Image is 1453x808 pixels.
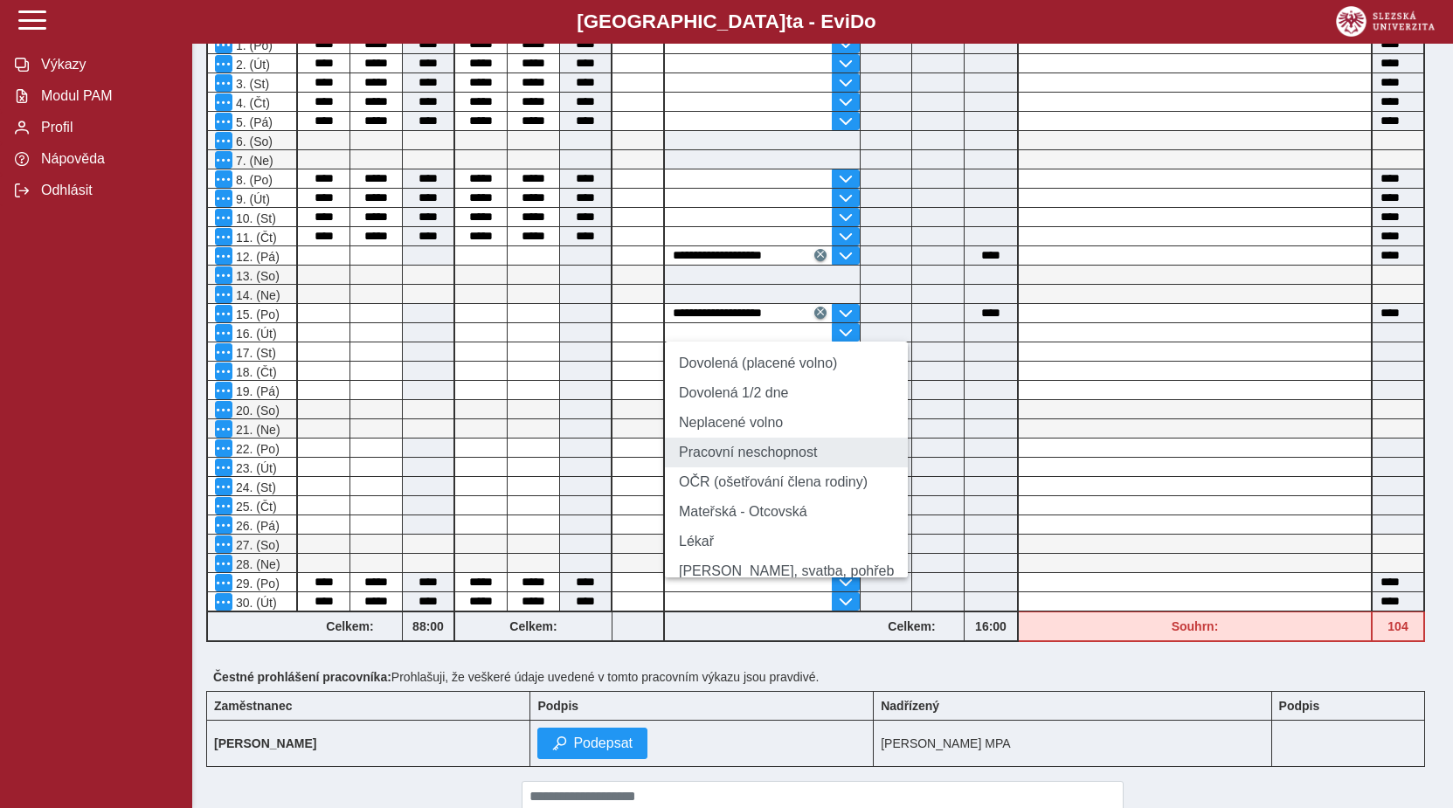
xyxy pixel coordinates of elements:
button: Menu [215,36,232,53]
span: 6. (So) [232,135,273,148]
span: Profil [36,120,177,135]
span: 29. (Po) [232,577,280,590]
div: Fond pracovní doby (176 h) a součet hodin (104 h) se neshodují! [1019,611,1373,642]
button: Menu [215,439,232,457]
span: Odhlásit [36,183,177,198]
img: logo_web_su.png [1336,6,1435,37]
button: Menu [215,593,232,611]
button: Menu [215,266,232,284]
td: [PERSON_NAME] MPA [874,721,1271,767]
button: Menu [215,190,232,207]
span: 20. (So) [232,404,280,418]
span: 14. (Ne) [232,288,280,302]
span: 21. (Ne) [232,423,280,437]
button: Menu [215,516,232,534]
span: 19. (Pá) [232,384,280,398]
button: Menu [215,247,232,265]
span: 7. (Ne) [232,154,273,168]
button: Menu [215,151,232,169]
button: Menu [215,535,232,553]
b: Zaměstnanec [214,699,292,713]
span: 28. (Ne) [232,557,280,571]
span: o [864,10,876,32]
span: 10. (St) [232,211,276,225]
li: [PERSON_NAME], svatba, pohřeb [665,556,908,586]
span: Podepsat [573,735,633,751]
span: 2. (Út) [232,58,270,72]
button: Menu [215,132,232,149]
button: Menu [215,113,232,130]
span: 22. (Po) [232,442,280,456]
button: Menu [215,305,232,322]
b: Nadřízený [881,699,939,713]
span: D [850,10,864,32]
button: Menu [215,286,232,303]
div: Fond pracovní doby (176 h) a součet hodin (104 h) se neshodují! [1373,611,1425,642]
span: t [785,10,792,32]
b: 16:00 [965,619,1017,633]
b: Celkem: [455,619,612,633]
button: Menu [215,420,232,438]
li: Neplacené volno [665,408,908,438]
span: 23. (Út) [232,461,277,475]
button: Menu [215,74,232,92]
li: Pracovní neschopnost [665,438,908,467]
button: Menu [215,459,232,476]
button: Menu [215,478,232,495]
span: 24. (St) [232,480,276,494]
span: 3. (St) [232,77,269,91]
button: Menu [215,93,232,111]
span: 18. (Čt) [232,365,277,379]
button: Menu [215,382,232,399]
button: Podepsat [537,728,647,759]
span: 25. (Čt) [232,500,277,514]
b: Celkem: [298,619,402,633]
button: Menu [215,228,232,245]
span: 9. (Út) [232,192,270,206]
span: Modul PAM [36,88,177,104]
span: 1. (Po) [232,38,273,52]
span: 4. (Čt) [232,96,270,110]
button: Menu [215,363,232,380]
span: 12. (Pá) [232,250,280,264]
b: Čestné prohlášení pracovníka: [213,670,391,684]
button: Menu [215,209,232,226]
span: 30. (Út) [232,596,277,610]
span: Výkazy [36,57,177,73]
button: Menu [215,324,232,342]
li: OČR (ošetřování člena rodiny) [665,467,908,497]
li: Dovolená (placené volno) [665,349,908,378]
button: Menu [215,343,232,361]
b: 88:00 [403,619,453,633]
button: Menu [215,55,232,73]
span: 5. (Pá) [232,115,273,129]
li: Mateřská - Otcovská [665,497,908,527]
li: Dovolená 1/2 dne [665,378,908,408]
span: Nápověda [36,151,177,167]
button: Menu [215,574,232,591]
b: [PERSON_NAME] [214,736,316,750]
button: Menu [215,401,232,418]
span: 17. (St) [232,346,276,360]
button: Menu [215,555,232,572]
span: 11. (Čt) [232,231,277,245]
b: 104 [1373,619,1423,633]
span: 15. (Po) [232,307,280,321]
b: Souhrn: [1172,619,1219,633]
span: 8. (Po) [232,173,273,187]
button: Menu [215,497,232,514]
span: 16. (Út) [232,327,277,341]
button: Menu [215,170,232,188]
span: 26. (Pá) [232,519,280,533]
b: [GEOGRAPHIC_DATA] a - Evi [52,10,1401,33]
b: Podpis [1279,699,1320,713]
li: Lékař [665,527,908,556]
span: 27. (So) [232,538,280,552]
span: 13. (So) [232,269,280,283]
b: Podpis [537,699,578,713]
b: Celkem: [860,619,964,633]
div: Prohlašuji, že veškeré údaje uvedené v tomto pracovním výkazu jsou pravdivé. [206,663,1439,691]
